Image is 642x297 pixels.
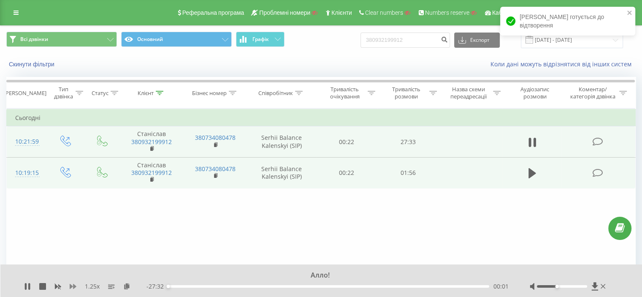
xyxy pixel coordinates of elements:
[510,86,560,100] div: Аудіозапис розмови
[195,165,236,173] a: 380734080478
[138,90,154,97] div: Клієнт
[316,157,377,188] td: 00:22
[324,86,366,100] div: Тривалість очікування
[7,109,636,126] td: Сьогодні
[131,138,172,146] a: 380932199912
[195,134,236,142] a: 380734080478
[247,126,316,158] td: Serhii Balance Kalenskyi (SIP)
[252,36,269,42] span: Графік
[92,90,108,97] div: Статус
[447,86,491,100] div: Назва схеми переадресації
[454,33,500,48] button: Експорт
[365,9,403,16] span: Clear numbers
[425,9,469,16] span: Numbers reserve
[627,9,633,17] button: close
[555,285,558,288] div: Accessibility label
[119,157,183,188] td: Станіслав
[492,9,513,16] span: Кабінет
[258,90,293,97] div: Співробітник
[15,165,38,181] div: 10:19:15
[360,33,450,48] input: Пошук за номером
[377,157,439,188] td: 01:56
[316,126,377,158] td: 00:22
[247,157,316,188] td: Serhii Balance Kalenskyi (SIP)
[4,90,46,97] div: [PERSON_NAME]
[85,282,100,291] span: 1.25 x
[166,285,170,288] div: Accessibility label
[500,7,635,35] div: [PERSON_NAME] готується до відтворення
[493,282,509,291] span: 00:01
[490,60,636,68] a: Коли дані можуть відрізнятися вiд інших систем
[331,9,352,16] span: Клієнти
[121,32,232,47] button: Основний
[20,36,48,43] span: Всі дзвінки
[119,126,183,158] td: Станіслав
[146,282,168,291] span: - 27:32
[6,32,117,47] button: Всі дзвінки
[131,169,172,177] a: 380932199912
[53,86,73,100] div: Тип дзвінка
[15,134,38,150] div: 10:21:59
[385,86,427,100] div: Тривалість розмови
[236,32,284,47] button: Графік
[192,90,227,97] div: Бізнес номер
[6,60,59,68] button: Скинути фільтри
[82,271,549,280] div: Алло!
[568,86,617,100] div: Коментар/категорія дзвінка
[259,9,310,16] span: Проблемні номери
[182,9,244,16] span: Реферальна програма
[377,126,439,158] td: 27:33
